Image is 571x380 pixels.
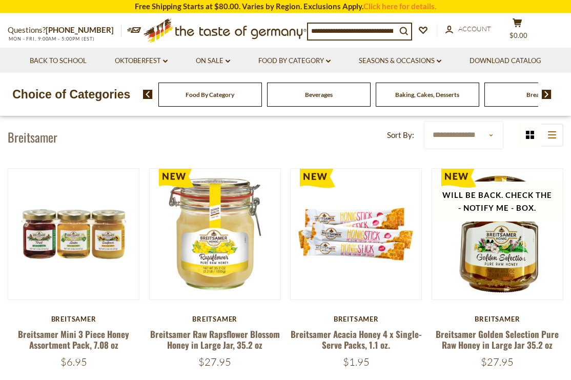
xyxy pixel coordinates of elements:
span: $27.95 [481,355,514,368]
h1: Breitsamer [8,129,57,145]
span: Account [458,25,491,33]
span: $6.95 [60,355,87,368]
a: Download Catalog [470,55,541,67]
a: Breads [526,91,545,98]
p: Questions? [8,24,121,37]
a: Click here for details. [363,2,436,11]
a: Food By Category [258,55,331,67]
a: Breitsamer Golden Selection Pure Raw Honey in Large Jar 35.2 oz [436,328,559,351]
a: Food By Category [186,91,234,98]
span: $0.00 [509,31,527,39]
span: MON - FRI, 9:00AM - 5:00PM (EST) [8,36,95,42]
img: previous arrow [143,90,153,99]
span: $1.95 [343,355,370,368]
button: $0.00 [502,18,533,44]
a: Account [445,24,491,35]
div: Breitsamer [8,315,139,323]
a: Breitsamer Raw Rapsflower Blossom Honey in Large Jar, 35.2 oz [150,328,280,351]
div: Breitsamer [290,315,422,323]
a: Breitsamer Acacia Honey 4 x Single-Serve Packs, 1.1 oz. [291,328,422,351]
img: Breitsamer Raw Rapsflower Blossom Honey in Large Jar, 35.2 oz [150,169,280,299]
img: Breitsamer Mini 3 Piece Honey Assortment Pack [8,169,139,299]
a: Beverages [305,91,333,98]
div: Breitsamer [432,315,563,323]
img: Breitsamer Honey Stick Singles [291,169,421,299]
a: On Sale [196,55,230,67]
span: $27.95 [198,355,231,368]
img: next arrow [542,90,552,99]
img: Breitsamer Golden Selection Pure Raw Honey in Large Jar 35.2 oz [432,169,563,299]
a: Breitsamer Mini 3 Piece Honey Assortment Pack, 7.08 oz [18,328,129,351]
a: [PHONE_NUMBER] [46,25,114,34]
label: Sort By: [387,129,414,142]
a: Seasons & Occasions [359,55,441,67]
div: Breitsamer [149,315,281,323]
a: Back to School [30,55,87,67]
a: Oktoberfest [115,55,168,67]
a: Baking, Cakes, Desserts [395,91,459,98]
